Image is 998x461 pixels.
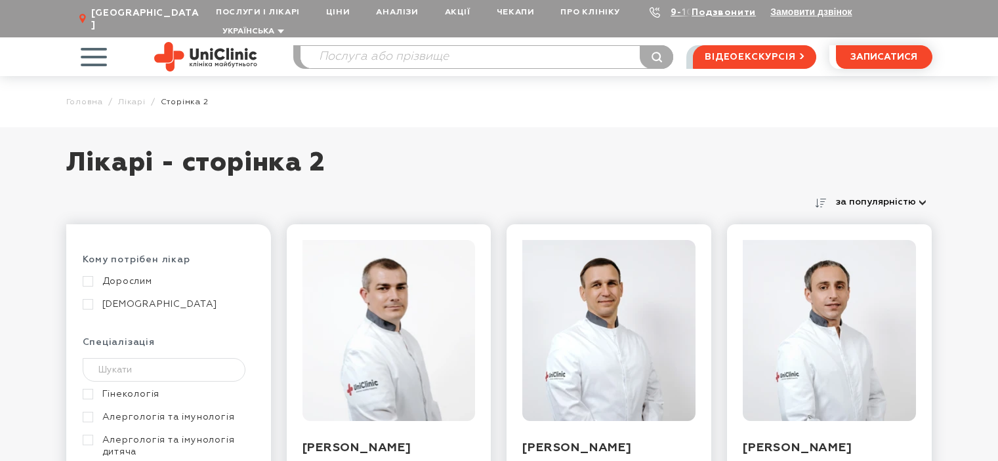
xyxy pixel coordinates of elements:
[770,7,852,17] button: Замовити дзвінок
[743,240,916,421] img: Торія Раміні Гіглаєвич
[302,442,411,454] a: [PERSON_NAME]
[671,8,699,17] a: 9-103
[836,45,932,69] button: записатися
[66,97,104,107] a: Головна
[83,298,251,310] a: [DEMOGRAPHIC_DATA]
[83,254,255,275] div: Кому потрібен лікар
[219,27,284,37] button: Українська
[83,275,251,287] a: Дорослим
[743,442,852,454] a: [PERSON_NAME]
[83,358,246,382] input: Шукати
[83,434,251,458] a: Алергологія та імунологія дитяча
[222,28,274,35] span: Українська
[692,8,756,17] a: Подзвонити
[830,193,932,211] button: за популярністю
[91,7,203,31] span: [GEOGRAPHIC_DATA]
[83,336,255,358] div: Спеціалізація
[154,42,257,71] img: Uniclinic
[301,46,673,68] input: Послуга або прізвище
[83,411,251,423] a: Алергологія та імунологія
[850,52,917,62] span: записатися
[161,97,209,107] span: Cторінка 2
[693,45,816,69] a: відеоекскурсія
[83,388,251,400] a: Гінекологія
[302,240,476,421] img: Вяткін Вадим Юрійович
[522,442,631,454] a: [PERSON_NAME]
[522,240,696,421] img: Кравченко Роман Васильович
[705,46,795,68] span: відеоекскурсія
[118,97,146,107] a: Лікарі
[66,147,932,193] h1: Лікарі - сторінка 2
